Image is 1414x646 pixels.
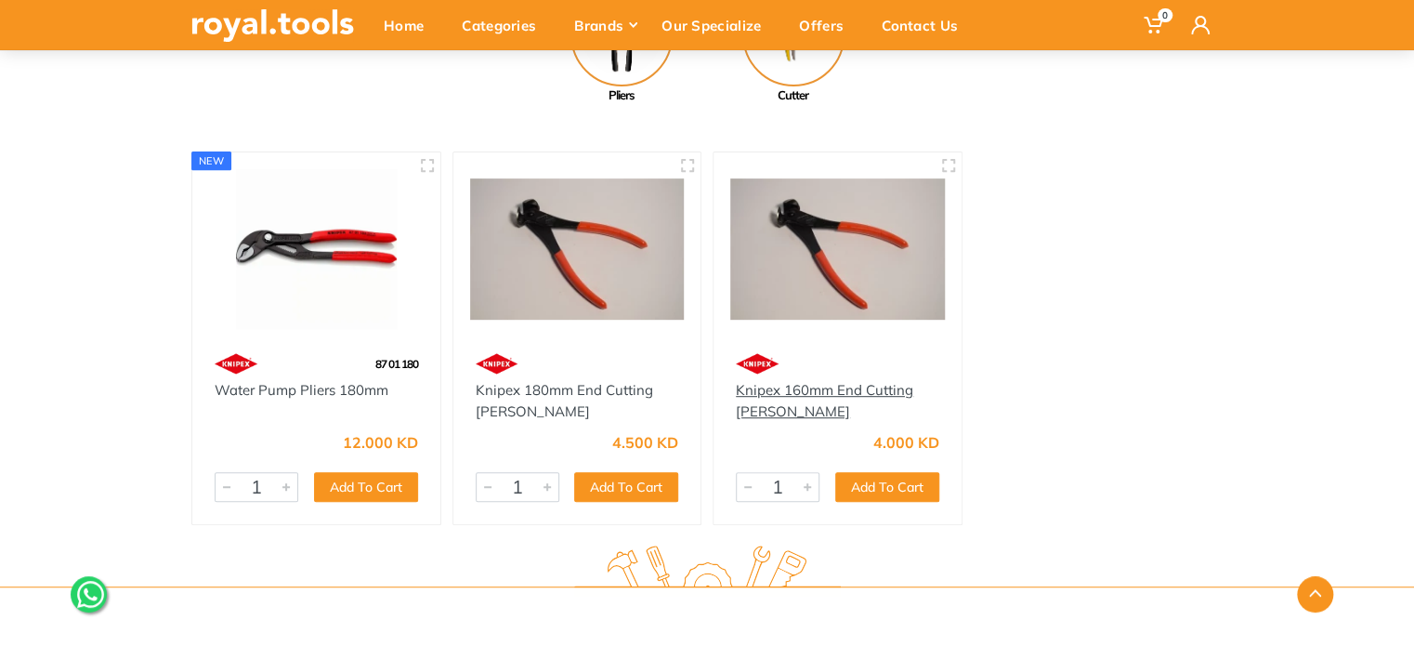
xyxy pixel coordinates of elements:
div: Brands [561,6,648,45]
div: Our Specialize [648,6,786,45]
button: Add To Cart [835,472,939,502]
div: new [191,152,231,170]
div: Categories [449,6,561,45]
img: 43.webp [736,348,779,380]
div: Offers [786,6,869,45]
div: 12.000 KD [343,435,418,450]
img: royal.tools Logo [191,9,354,42]
span: 87 01 180 [375,357,418,371]
img: 43.webp [476,348,518,380]
div: 4.000 KD [873,435,939,450]
button: Add To Cart [314,472,418,502]
div: Contact Us [869,6,983,45]
a: Knipex 180mm End Cutting [PERSON_NAME] [476,381,653,420]
span: 0 [1158,8,1172,22]
div: Home [371,6,449,45]
div: Cutter [707,86,879,105]
a: Water Pump Pliers 180mm [215,381,388,399]
div: 4.500 KD [612,435,678,450]
img: 43.webp [215,348,257,380]
img: Royal Tools - Water Pump Pliers 180mm [209,169,424,330]
div: Pliers [535,86,707,105]
a: Knipex 160mm End Cutting [PERSON_NAME] [736,381,913,420]
img: Royal Tools - Knipex 160mm End Cutting Nipper [730,169,945,330]
img: Royal Tools - Knipex 180mm End Cutting Nipper [470,169,685,330]
button: Add To Cart [574,472,678,502]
